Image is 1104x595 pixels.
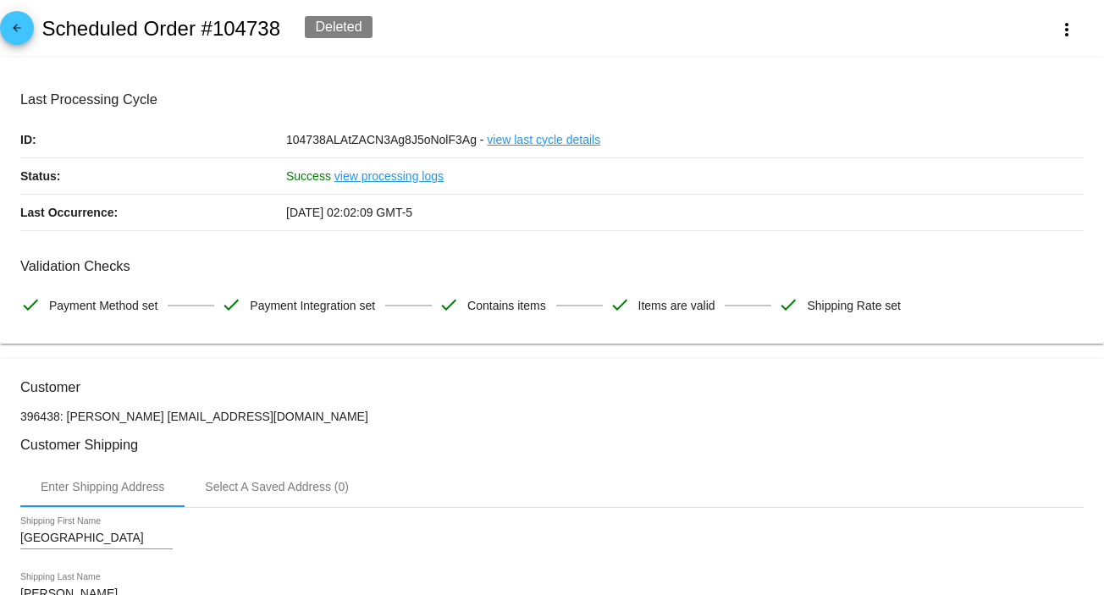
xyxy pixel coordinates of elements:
h3: Last Processing Cycle [20,91,1084,107]
span: Shipping Rate set [807,288,901,323]
h3: Validation Checks [20,258,1084,274]
mat-icon: check [20,295,41,315]
h3: Customer [20,379,1084,395]
mat-icon: more_vert [1057,19,1077,40]
p: ID: [20,122,286,157]
div: Deleted [305,16,372,38]
div: Enter Shipping Address [41,480,164,493]
mat-icon: check [221,295,241,315]
span: Contains items [467,288,546,323]
span: 104738ALAtZACN3Ag8J5oNolF3Ag - [286,133,483,146]
div: Select A Saved Address (0) [205,480,349,493]
mat-icon: check [778,295,798,315]
h3: Customer Shipping [20,437,1084,453]
span: Payment Integration set [250,288,375,323]
span: [DATE] 02:02:09 GMT-5 [286,206,412,219]
mat-icon: arrow_back [7,22,27,42]
p: Last Occurrence: [20,195,286,230]
a: view last cycle details [487,122,600,157]
p: Status: [20,158,286,194]
mat-icon: check [439,295,459,315]
mat-icon: check [610,295,630,315]
input: Shipping First Name [20,532,173,545]
a: view processing logs [334,158,444,194]
span: Payment Method set [49,288,157,323]
span: Items are valid [638,288,715,323]
p: 396438: [PERSON_NAME] [EMAIL_ADDRESS][DOMAIN_NAME] [20,410,1084,423]
span: Success [286,169,331,183]
h2: Scheduled Order #104738 [41,17,280,41]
